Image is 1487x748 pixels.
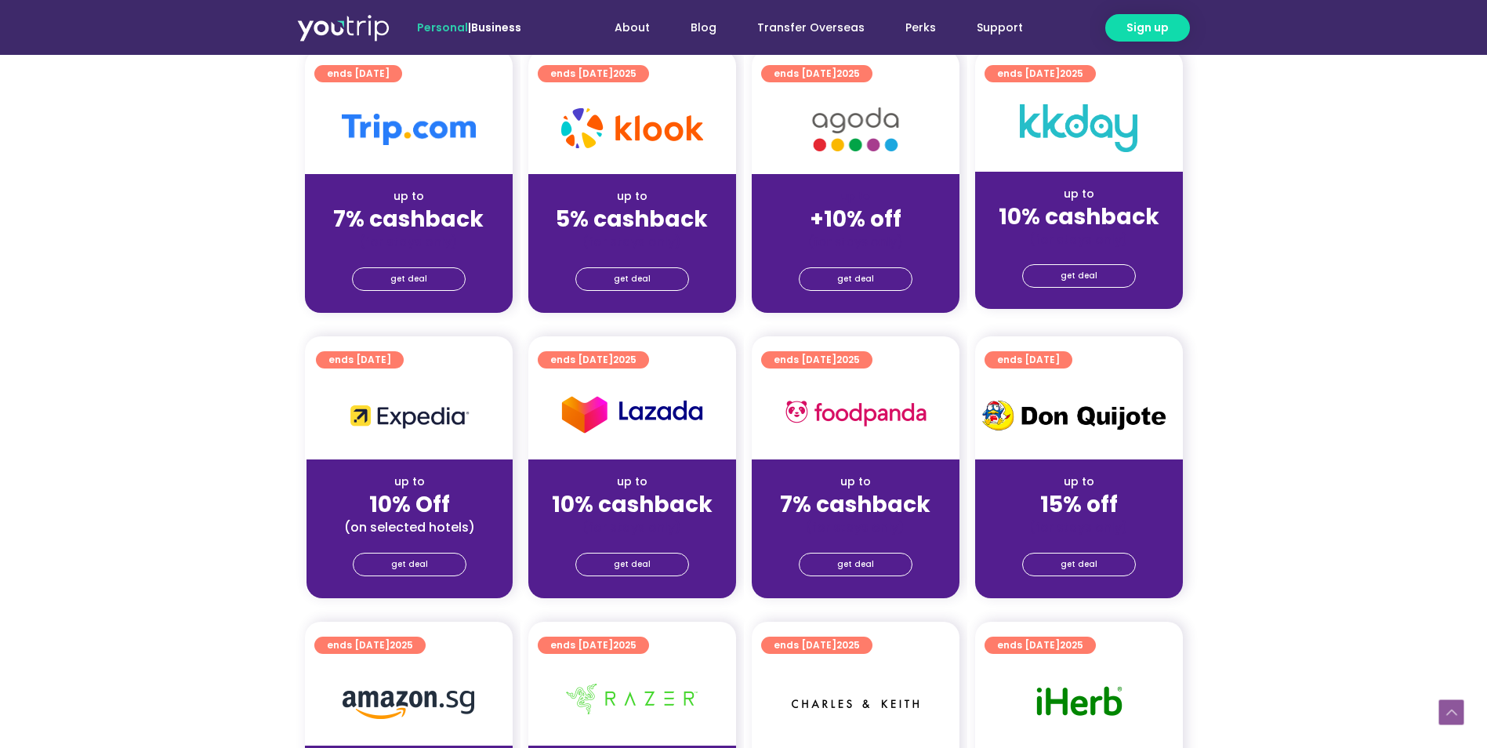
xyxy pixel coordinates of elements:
span: 2025 [390,638,413,652]
strong: +10% off [810,204,901,234]
span: ends [DATE] [550,65,637,82]
span: get deal [837,268,874,290]
div: up to [764,474,947,490]
a: get deal [1022,553,1136,576]
strong: 5% cashback [556,204,708,234]
a: About [594,13,670,42]
span: Personal [417,20,468,35]
span: ends [DATE] [327,65,390,82]
nav: Menu [564,13,1043,42]
span: get deal [1061,554,1097,576]
span: get deal [391,554,428,576]
span: ends [DATE] [997,65,1083,82]
div: up to [988,474,1170,490]
a: ends [DATE]2025 [761,65,872,82]
a: get deal [575,267,689,291]
span: get deal [614,268,651,290]
a: ends [DATE]2025 [985,65,1096,82]
span: ends [DATE] [997,351,1060,369]
strong: 10% Off [369,489,450,520]
span: ends [DATE] [327,637,413,654]
a: ends [DATE]2025 [538,65,649,82]
span: ends [DATE] [774,65,860,82]
div: (for stays only) [317,234,500,250]
a: Perks [885,13,956,42]
span: 2025 [613,353,637,366]
span: ends [DATE] [997,637,1083,654]
a: ends [DATE] [985,351,1072,369]
a: Support [956,13,1043,42]
div: (for stays only) [988,231,1170,248]
div: (for stays only) [764,519,947,536]
span: get deal [614,554,651,576]
span: Sign up [1126,20,1169,36]
div: (for stays only) [764,234,947,250]
div: up to [317,188,500,205]
div: up to [541,474,724,490]
div: up to [988,186,1170,202]
strong: 7% cashback [780,489,930,520]
a: get deal [799,553,912,576]
a: ends [DATE]2025 [761,637,872,654]
a: ends [DATE]2025 [985,637,1096,654]
a: get deal [1022,264,1136,288]
span: get deal [837,554,874,576]
span: up to [841,188,870,204]
div: up to [319,474,500,490]
strong: 7% cashback [333,204,484,234]
a: get deal [799,267,912,291]
div: (on selected hotels) [319,519,500,536]
a: Transfer Overseas [737,13,885,42]
span: ends [DATE] [550,637,637,654]
a: Sign up [1105,14,1190,42]
span: 2025 [1060,67,1083,80]
div: (for stays only) [541,519,724,536]
span: 2025 [1060,638,1083,652]
a: ends [DATE]2025 [538,637,649,654]
a: get deal [353,553,466,576]
div: up to [541,188,724,205]
span: ends [DATE] [774,637,860,654]
span: get deal [1061,265,1097,287]
a: Blog [670,13,737,42]
span: 2025 [836,67,860,80]
span: 2025 [836,353,860,366]
span: ends [DATE] [774,351,860,369]
a: get deal [352,267,466,291]
span: get deal [390,268,427,290]
span: ends [DATE] [328,351,391,369]
a: ends [DATE] [314,65,402,82]
a: Business [471,20,521,35]
a: ends [DATE]2025 [314,637,426,654]
span: | [417,20,521,35]
a: ends [DATE]2025 [538,351,649,369]
a: ends [DATE] [316,351,404,369]
div: (for stays only) [541,234,724,250]
strong: 10% cashback [552,489,713,520]
a: get deal [575,553,689,576]
div: (for stays only) [988,519,1170,536]
strong: 10% cashback [999,202,1159,232]
span: 2025 [613,638,637,652]
span: 2025 [836,638,860,652]
span: 2025 [613,67,637,80]
span: ends [DATE] [550,351,637,369]
a: ends [DATE]2025 [761,351,872,369]
strong: 15% off [1040,489,1118,520]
